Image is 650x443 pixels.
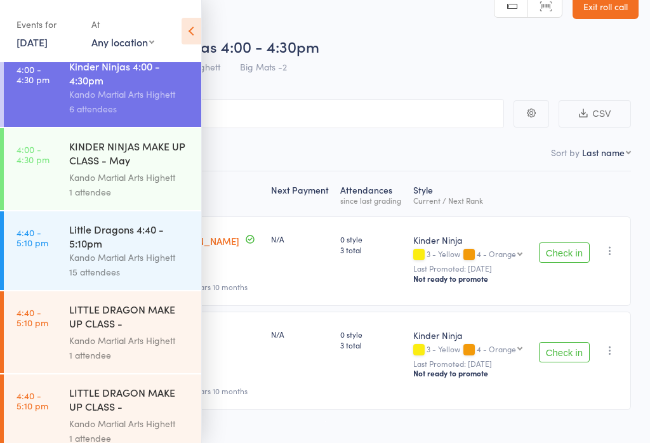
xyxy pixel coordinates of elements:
div: Events for [17,14,79,35]
time: 4:40 - 5:10 pm [17,390,48,411]
div: 6 attendees [69,102,190,116]
a: [PERSON_NAME] [PERSON_NAME] [87,234,239,248]
div: LITTLE DRAGON MAKE UP CLASS - [PERSON_NAME] [69,385,190,416]
time: 4:40 - 5:10 pm [17,227,48,248]
button: Check in [539,342,590,362]
a: [DATE] [17,35,48,49]
time: 4:00 - 4:30 pm [17,64,50,84]
div: 3 - Yellow [413,345,526,355]
span: 3 total [340,244,403,255]
div: Not ready to promote [413,274,526,284]
div: At [91,14,154,35]
div: Kinder Ninja [413,234,526,246]
time: 4:40 - 5:10 pm [17,307,48,327]
small: Last Promoted: [DATE] [413,359,526,368]
div: Current / Next Rank [413,196,526,204]
span: Big Mats -2 [240,60,287,73]
a: 4:40 -5:10 pmLittle Dragons 4:40 - 5:10pmKando Martial Arts Highett15 attendees [4,211,201,290]
div: Kando Martial Arts Highett [69,87,190,102]
button: Check in [539,242,590,263]
div: 4 - Orange [477,249,516,258]
div: Any location [91,35,154,49]
a: 4:00 -4:30 pmKinder Ninjas 4:00 - 4:30pmKando Martial Arts Highett6 attendees [4,48,201,127]
div: Next Payment [266,177,336,211]
span: 3 total [340,340,403,350]
time: 4:00 - 4:30 pm [17,144,50,164]
div: 15 attendees [69,265,190,279]
div: Kando Martial Arts Highett [69,170,190,185]
div: Kinder Ninja [413,329,526,341]
div: Style [408,177,531,211]
span: 0 style [340,234,403,244]
div: Kando Martial Arts Highett [69,416,190,431]
div: Not ready to promote [413,368,526,378]
div: 1 attendee [69,348,190,362]
label: Sort by [551,146,580,159]
div: 3 - Yellow [413,249,526,260]
div: Kando Martial Arts Highett [69,333,190,348]
small: Last Promoted: [DATE] [413,264,526,273]
div: Kinder Ninjas 4:00 - 4:30pm [69,59,190,87]
div: N/A [271,329,331,340]
div: since last grading [340,196,403,204]
input: Search by name [19,99,504,128]
div: LITTLE DRAGON MAKE UP CLASS - [PERSON_NAME] [69,302,190,333]
div: Atten­dances [335,177,408,211]
div: N/A [271,234,331,244]
span: Kinder Ninjas 4:00 - 4:30pm [126,36,319,56]
div: KINDER NINJAS MAKE UP CLASS - May [PERSON_NAME] ... [69,139,190,170]
div: 1 attendee [69,185,190,199]
div: Kando Martial Arts Highett [69,250,190,265]
a: 4:40 -5:10 pmLITTLE DRAGON MAKE UP CLASS - [PERSON_NAME]Kando Martial Arts Highett1 attendee [4,291,201,373]
button: CSV [559,100,631,128]
div: 4 - Orange [477,345,516,353]
span: 0 style [340,329,403,340]
a: 4:00 -4:30 pmKINDER NINJAS MAKE UP CLASS - May [PERSON_NAME] ...Kando Martial Arts Highett1 attendee [4,128,201,210]
div: Little Dragons 4:40 - 5:10pm [69,222,190,250]
div: Last name [582,146,625,159]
